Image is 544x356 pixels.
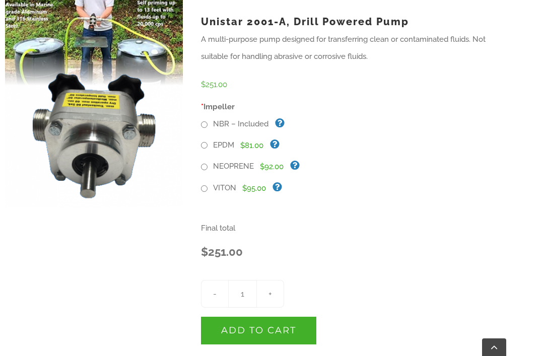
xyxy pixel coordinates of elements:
span: $95.00 [242,184,266,193]
input: VITON [201,185,208,192]
input: NEOPRENE [201,164,208,170]
bdi: 251.00 [201,80,227,89]
span: NEOPRENE [210,162,254,171]
h1: Unistar 2001-A, Drill Powered Pump [201,3,511,31]
span: $251.00 [201,239,243,265]
span: EPDM [210,140,235,150]
span: $ [201,80,206,89]
span: $92.00 [260,162,284,171]
input: Qty [229,280,256,308]
span: NBR – Included [210,119,269,128]
input: NBR – Included [201,121,208,128]
span: VITON [210,183,237,192]
input: EPDM [201,142,208,149]
button: Add to cart [201,317,316,344]
input: + [256,280,284,308]
dt: Final total [201,220,511,237]
label: Impeller [193,98,519,115]
span: $81.00 [240,141,263,150]
input: - [201,280,229,308]
p: A multi-purpose pump designed for transferring clean or contaminated fluids. Not suitable for han... [201,31,511,65]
